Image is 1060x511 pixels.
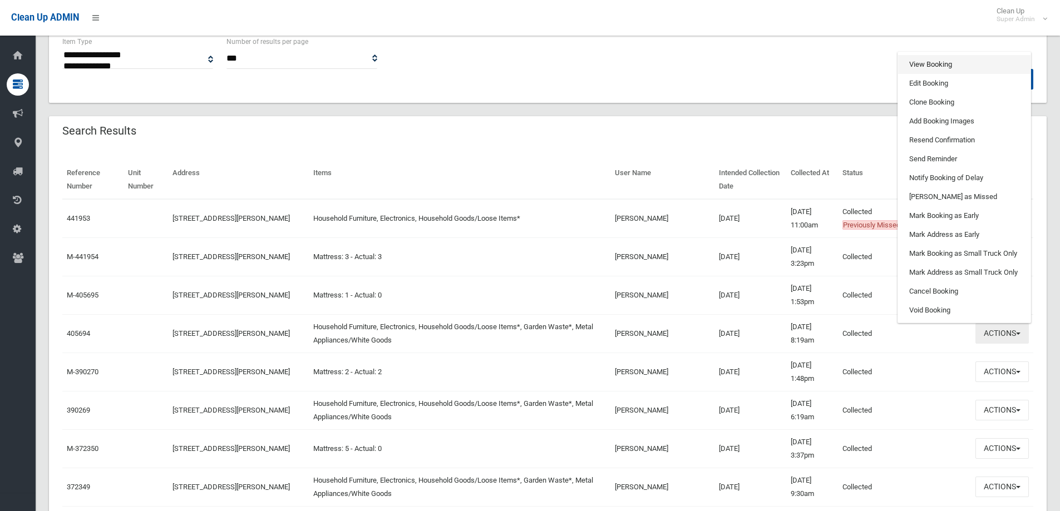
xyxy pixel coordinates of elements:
td: Household Furniture, Electronics, Household Goods/Loose Items*, Garden Waste*, Metal Appliances/W... [309,391,610,429]
button: Actions [975,323,1029,344]
td: [PERSON_NAME] [610,353,714,391]
td: Collected [838,429,971,468]
a: M-372350 [67,444,98,453]
td: Collected [838,314,971,353]
td: [DATE] 1:48pm [786,353,839,391]
th: Address [168,161,309,199]
td: Collected [838,199,971,238]
th: User Name [610,161,714,199]
td: Collected [838,237,971,276]
td: [DATE] [714,429,786,468]
a: Clone Booking [898,93,1031,112]
a: Mark Booking as Early [898,206,1031,225]
span: Clean Up ADMIN [11,12,79,23]
td: [PERSON_NAME] [610,314,714,353]
button: Actions [975,477,1029,497]
td: Collected [838,391,971,429]
td: [DATE] 9:30am [786,468,839,506]
label: Item Type [62,36,92,48]
small: Super Admin [997,15,1035,23]
th: Reference Number [62,161,124,199]
td: [DATE] 3:37pm [786,429,839,468]
a: [STREET_ADDRESS][PERSON_NAME] [172,252,290,261]
td: [DATE] [714,314,786,353]
label: Number of results per page [226,36,308,48]
button: Actions [975,438,1029,459]
a: Cancel Booking [898,282,1031,301]
th: Items [309,161,610,199]
td: Mattress: 2 - Actual: 2 [309,353,610,391]
a: [PERSON_NAME] as Missed [898,187,1031,206]
button: Actions [975,361,1029,382]
a: M-441954 [67,252,98,261]
td: Household Furniture, Electronics, Household Goods/Loose Items*, Garden Waste*, Metal Appliances/W... [309,468,610,506]
td: Collected [838,276,971,314]
span: Clean Up [991,7,1046,23]
td: [DATE] [714,276,786,314]
a: Void Booking [898,301,1031,320]
td: Mattress: 3 - Actual: 3 [309,237,610,276]
button: Actions [975,400,1029,420]
td: [PERSON_NAME] [610,237,714,276]
a: M-405695 [67,291,98,299]
td: [DATE] 6:19am [786,391,839,429]
td: [DATE] 8:19am [786,314,839,353]
td: [DATE] 3:23pm [786,237,839,276]
a: 390269 [67,406,90,414]
td: [PERSON_NAME] [610,391,714,429]
th: Collected At [786,161,839,199]
td: [PERSON_NAME] [610,276,714,314]
a: [STREET_ADDRESS][PERSON_NAME] [172,214,290,222]
td: [PERSON_NAME] [610,468,714,506]
a: [STREET_ADDRESS][PERSON_NAME] [172,483,290,491]
td: Mattress: 5 - Actual: 0 [309,429,610,468]
a: Resend Confirmation [898,131,1031,150]
td: Household Furniture, Electronics, Household Goods/Loose Items* [309,199,610,238]
a: 441953 [67,214,90,222]
td: [PERSON_NAME] [610,429,714,468]
td: [DATE] [714,199,786,238]
th: Intended Collection Date [714,161,786,199]
td: [DATE] 11:00am [786,199,839,238]
th: Status [838,161,971,199]
a: Mark Address as Early [898,225,1031,244]
a: M-390270 [67,368,98,376]
td: Collected [838,468,971,506]
a: [STREET_ADDRESS][PERSON_NAME] [172,291,290,299]
td: [DATE] [714,468,786,506]
a: Edit Booking [898,74,1031,93]
a: [STREET_ADDRESS][PERSON_NAME] [172,444,290,453]
td: Collected [838,353,971,391]
a: Mark Booking as Small Truck Only [898,244,1031,263]
a: [STREET_ADDRESS][PERSON_NAME] [172,329,290,338]
td: [DATE] [714,237,786,276]
a: Notify Booking of Delay [898,168,1031,187]
a: [STREET_ADDRESS][PERSON_NAME] [172,406,290,414]
td: [DATE] 1:53pm [786,276,839,314]
a: Mark Address as Small Truck Only [898,263,1031,282]
td: Household Furniture, Electronics, Household Goods/Loose Items*, Garden Waste*, Metal Appliances/W... [309,314,610,353]
td: [PERSON_NAME] [610,199,714,238]
a: 405694 [67,329,90,338]
a: [STREET_ADDRESS][PERSON_NAME] [172,368,290,376]
td: [DATE] [714,353,786,391]
a: View Booking [898,55,1031,74]
th: Unit Number [124,161,168,199]
td: Mattress: 1 - Actual: 0 [309,276,610,314]
a: 372349 [67,483,90,491]
a: Add Booking Images [898,112,1031,131]
td: [DATE] [714,391,786,429]
span: Previously Missed [842,220,901,230]
a: Send Reminder [898,150,1031,168]
header: Search Results [49,120,150,142]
